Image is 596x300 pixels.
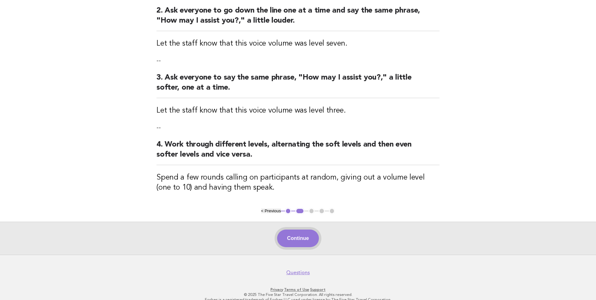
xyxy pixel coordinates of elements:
[156,173,440,193] h3: Spend a few rounds calling on participants at random, giving out a volume level (one to 10) and h...
[310,287,325,292] a: Support
[156,56,440,65] p: --
[285,208,291,214] button: 1
[156,123,440,132] p: --
[286,269,310,276] a: Questions
[156,39,440,49] h3: Let the staff know that this voice volume was level seven.
[271,287,283,292] a: Privacy
[106,287,490,292] p: · ·
[295,208,304,214] button: 2
[156,140,440,165] h2: 4. Work through different levels, alternating the soft levels and then even softer levels and vic...
[156,73,440,98] h2: 3. Ask everyone to say the same phrase, "How may I assist you?," a little softer, one at a time.
[106,292,490,297] p: © 2025 The Five Star Travel Corporation. All rights reserved.
[156,106,440,116] h3: Let the staff know that this voice volume was level three.
[284,287,309,292] a: Terms of Use
[156,6,440,31] h2: 2. Ask everyone to go down the line one at a time and say the same phrase, "How may I assist you?...
[261,208,281,213] button: < Previous
[277,230,319,247] button: Continue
